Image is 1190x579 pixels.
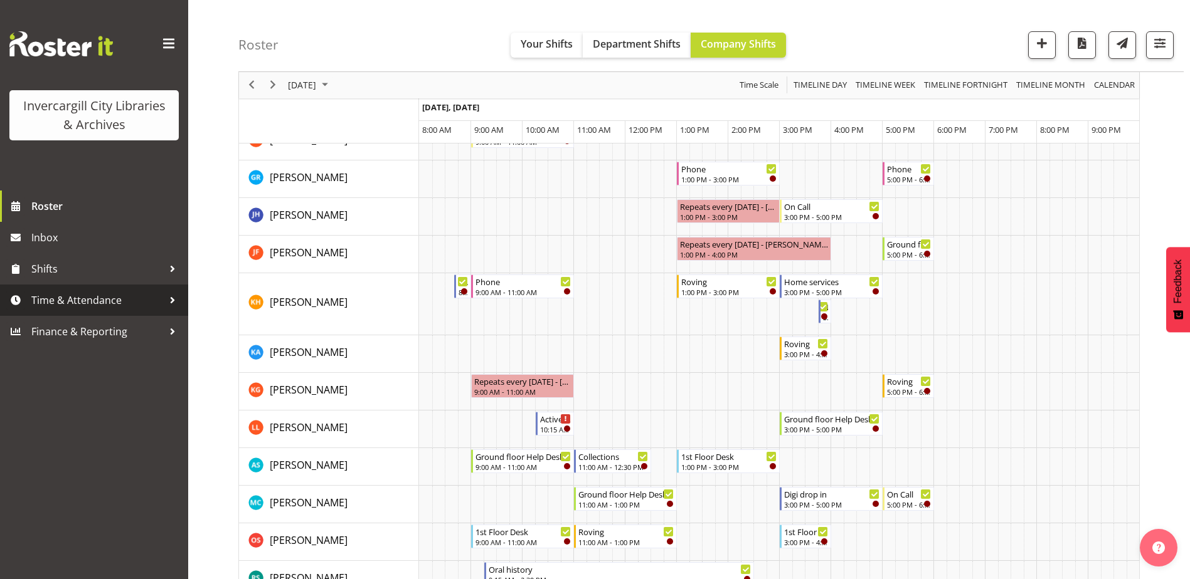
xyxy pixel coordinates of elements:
button: Time Scale [738,78,781,93]
span: Timeline Day [792,78,848,93]
div: Grace Roscoe-Squires"s event - Phone Begin From Tuesday, October 14, 2025 at 1:00:00 PM GMT+13:00... [677,162,780,185]
div: Jillian Hunter"s event - Repeats every tuesday - Jillian Hunter Begin From Tuesday, October 14, 2... [677,199,780,223]
div: Repeats every [DATE] - [PERSON_NAME] [680,200,777,212]
div: On Call [887,488,931,500]
div: Olivia Stanley"s event - 1st Floor Desk Begin From Tuesday, October 14, 2025 at 9:00:00 AM GMT+13... [471,524,574,548]
div: Oral history [489,563,752,575]
span: Company Shifts [701,37,776,51]
div: Katie Greene"s event - Repeats every tuesday - Katie Greene Begin From Tuesday, October 14, 2025 ... [471,374,574,398]
span: [PERSON_NAME] [270,208,348,222]
a: [PERSON_NAME] [270,345,348,360]
div: Olivia Stanley"s event - Roving Begin From Tuesday, October 14, 2025 at 11:00:00 AM GMT+13:00 End... [574,524,677,548]
span: [PERSON_NAME] [270,496,348,509]
div: New book tagging [823,300,829,313]
a: [PERSON_NAME] [270,495,348,510]
a: [PERSON_NAME] [270,533,348,548]
div: Repeats every [DATE] - [PERSON_NAME] [474,375,571,387]
div: Newspapers [459,275,468,288]
div: Michelle Cunningham"s event - Digi drop in Begin From Tuesday, October 14, 2025 at 3:00:00 PM GMT... [780,487,883,511]
div: 5:00 PM - 6:00 PM [887,499,931,509]
div: 1:00 PM - 3:00 PM [680,212,777,222]
div: next period [262,72,284,98]
button: Feedback - Show survey [1166,247,1190,332]
div: 1st Floor Desk [784,525,828,538]
div: Katie Greene"s event - Roving Begin From Tuesday, October 14, 2025 at 5:00:00 PM GMT+13:00 Ends A... [883,374,934,398]
img: Rosterit website logo [9,31,113,56]
span: 7:00 PM [989,124,1018,135]
div: Lynette Lockett"s event - Ground floor Help Desk Begin From Tuesday, October 14, 2025 at 3:00:00 ... [780,412,883,436]
div: 1:00 PM - 3:00 PM [681,287,777,297]
span: [PERSON_NAME] [270,345,348,359]
div: 3:00 PM - 5:00 PM [784,212,879,222]
div: 1:00 PM - 3:00 PM [681,174,777,184]
span: Roster [31,197,182,216]
div: Invercargill City Libraries & Archives [22,96,166,134]
span: [PERSON_NAME] [270,133,348,147]
div: 9:00 AM - 11:00 AM [475,537,571,547]
div: Ground floor Help Desk [578,488,674,500]
div: Olivia Stanley"s event - 1st Floor Desk Begin From Tuesday, October 14, 2025 at 3:00:00 PM GMT+13... [780,524,831,548]
span: 4:00 PM [834,124,864,135]
div: Roving [681,275,777,288]
div: 1st Floor Desk [475,525,571,538]
a: [PERSON_NAME] [270,382,348,397]
span: 12:00 PM [629,124,662,135]
td: Lynette Lockett resource [239,410,419,448]
div: previous period [241,72,262,98]
button: Your Shifts [511,33,583,58]
button: Send a list of all shifts for the selected filtered period to all rostered employees. [1108,31,1136,59]
a: [PERSON_NAME] [270,295,348,310]
button: Download a PDF of the roster for the current day [1068,31,1096,59]
div: 3:00 PM - 4:00 PM [784,349,828,359]
div: Joanne Forbes"s event - Repeats every tuesday - Joanne Forbes Begin From Tuesday, October 14, 202... [677,237,831,261]
div: Grace Roscoe-Squires"s event - Phone Begin From Tuesday, October 14, 2025 at 5:00:00 PM GMT+13:00... [883,162,934,185]
button: Month [1092,78,1137,93]
button: Previous [243,78,260,93]
div: Mandy Stenton"s event - Ground floor Help Desk Begin From Tuesday, October 14, 2025 at 9:00:00 AM... [471,449,574,473]
div: On Call [784,200,879,212]
td: Olivia Stanley resource [239,523,419,561]
div: 11:00 AM - 1:00 PM [578,499,674,509]
div: 11:00 AM - 1:00 PM [578,537,674,547]
span: 8:00 AM [422,124,452,135]
div: Home services [784,275,879,288]
button: Add a new shift [1028,31,1056,59]
div: Phone [681,162,777,175]
button: Timeline Day [792,78,849,93]
div: Phone [887,162,931,175]
span: Time Scale [738,78,780,93]
div: 5:00 PM - 6:00 PM [887,387,931,397]
button: Filter Shifts [1146,31,1174,59]
div: Kaela Harley"s event - Roving Begin From Tuesday, October 14, 2025 at 1:00:00 PM GMT+13:00 Ends A... [677,274,780,298]
div: Collections [578,450,648,462]
td: Michelle Cunningham resource [239,486,419,523]
div: Mandy Stenton"s event - 1st Floor Desk Begin From Tuesday, October 14, 2025 at 1:00:00 PM GMT+13:... [677,449,780,473]
div: 3:00 PM - 5:00 PM [784,499,879,509]
div: 11:00 AM - 12:30 PM [578,462,648,472]
button: Department Shifts [583,33,691,58]
div: Kaela Harley"s event - Home services Begin From Tuesday, October 14, 2025 at 3:00:00 PM GMT+13:00... [780,274,883,298]
button: Timeline Week [854,78,918,93]
span: 10:00 AM [526,124,560,135]
div: Lynette Lockett"s event - Active Rhyming Begin From Tuesday, October 14, 2025 at 10:15:00 AM GMT+... [536,412,575,436]
div: Mandy Stenton"s event - Collections Begin From Tuesday, October 14, 2025 at 11:00:00 AM GMT+13:00... [574,449,651,473]
img: help-xxl-2.png [1152,541,1165,554]
div: 9:00 AM - 11:00 AM [475,287,571,297]
a: [PERSON_NAME] [270,457,348,472]
span: Feedback [1172,259,1184,303]
div: 9:00 AM - 11:00 AM [475,462,571,472]
span: 9:00 AM [474,124,504,135]
div: Roving [578,525,674,538]
span: [PERSON_NAME] [270,458,348,472]
span: [PERSON_NAME] [270,170,348,184]
span: Time & Attendance [31,291,163,310]
div: Kaela Harley"s event - Newspapers Begin From Tuesday, October 14, 2025 at 8:40:00 AM GMT+13:00 En... [454,274,471,298]
a: [PERSON_NAME] [270,245,348,260]
span: 3:00 PM [783,124,812,135]
div: October 14, 2025 [284,72,336,98]
span: 6:00 PM [937,124,967,135]
div: 5:00 PM - 6:00 PM [887,174,931,184]
span: Timeline Week [854,78,916,93]
div: Kaela Harley"s event - Phone Begin From Tuesday, October 14, 2025 at 9:00:00 AM GMT+13:00 Ends At... [471,274,574,298]
span: [PERSON_NAME] [270,420,348,434]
